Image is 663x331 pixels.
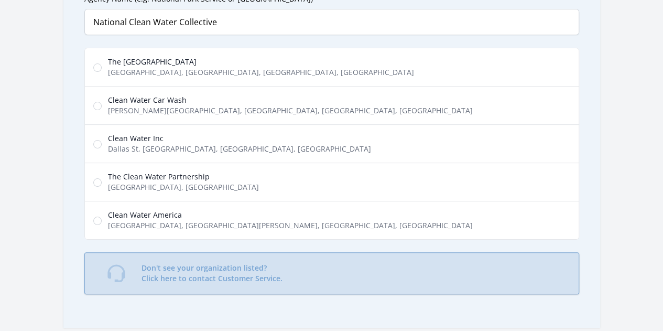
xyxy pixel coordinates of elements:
[93,140,102,148] input: Clean Water Inc Dallas St, [GEOGRAPHIC_DATA], [GEOGRAPHIC_DATA], [GEOGRAPHIC_DATA]
[108,57,414,67] span: The [GEOGRAPHIC_DATA]
[108,172,259,182] span: The Clean Water Partnership
[93,63,102,72] input: The [GEOGRAPHIC_DATA] [GEOGRAPHIC_DATA], [GEOGRAPHIC_DATA], [GEOGRAPHIC_DATA], [GEOGRAPHIC_DATA]
[93,217,102,225] input: Clean Water America [GEOGRAPHIC_DATA], [GEOGRAPHIC_DATA][PERSON_NAME], [GEOGRAPHIC_DATA], [GEOGRA...
[108,105,473,116] span: [PERSON_NAME][GEOGRAPHIC_DATA], [GEOGRAPHIC_DATA], [GEOGRAPHIC_DATA], [GEOGRAPHIC_DATA]
[108,210,473,220] span: Clean Water America
[108,182,259,193] span: [GEOGRAPHIC_DATA], [GEOGRAPHIC_DATA]
[108,133,371,144] span: Clean Water Inc
[93,178,102,187] input: The Clean Water Partnership [GEOGRAPHIC_DATA], [GEOGRAPHIC_DATA]
[108,95,473,105] span: Clean Water Car Wash
[108,144,371,154] span: Dallas St, [GEOGRAPHIC_DATA], [GEOGRAPHIC_DATA], [GEOGRAPHIC_DATA]
[93,102,102,110] input: Clean Water Car Wash [PERSON_NAME][GEOGRAPHIC_DATA], [GEOGRAPHIC_DATA], [GEOGRAPHIC_DATA], [GEOGR...
[84,252,579,294] a: Don't see your organization listed?Click here to contact Customer Service.
[108,67,414,78] span: [GEOGRAPHIC_DATA], [GEOGRAPHIC_DATA], [GEOGRAPHIC_DATA], [GEOGRAPHIC_DATA]
[142,263,282,284] p: Don't see your organization listed? Click here to contact Customer Service.
[108,220,473,231] span: [GEOGRAPHIC_DATA], [GEOGRAPHIC_DATA][PERSON_NAME], [GEOGRAPHIC_DATA], [GEOGRAPHIC_DATA]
